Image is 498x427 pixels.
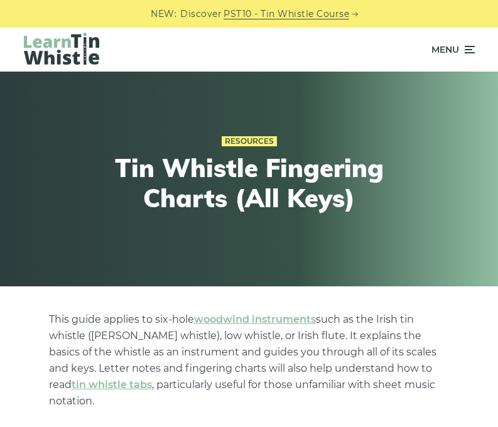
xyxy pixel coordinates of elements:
a: tin whistle tabs [72,379,152,391]
span: Menu [431,34,459,65]
h1: Tin Whistle Fingering Charts (All Keys) [80,153,419,213]
a: Resources [222,136,277,146]
p: This guide applies to six-hole such as the Irish tin whistle ([PERSON_NAME] whistle), low whistle... [49,311,450,409]
a: woodwind instruments [194,313,316,325]
img: LearnTinWhistle.com [24,33,99,65]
